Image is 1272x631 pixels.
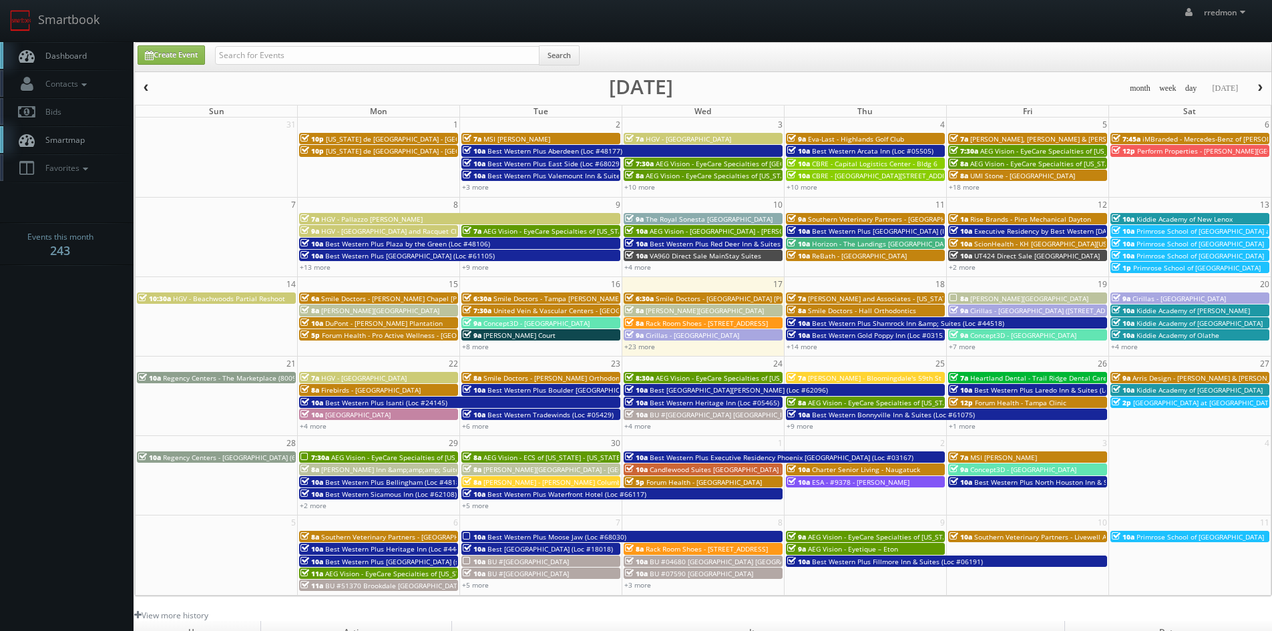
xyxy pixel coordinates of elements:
[812,465,920,474] span: Charter Senior Living - Naugatuck
[970,294,1088,303] span: [PERSON_NAME][GEOGRAPHIC_DATA]
[1112,306,1134,315] span: 10a
[325,319,443,328] span: DuPont - [PERSON_NAME] Plantation
[325,581,463,590] span: BU #51370 Brookdale [GEOGRAPHIC_DATA]
[949,159,968,168] span: 8a
[487,159,622,168] span: Best Western Plus East Side (Loc #68029)
[646,477,762,487] span: Forum Health - [GEOGRAPHIC_DATA]
[949,239,972,248] span: 10a
[656,373,873,383] span: AEG Vision - EyeCare Specialties of [US_STATE] - A1A Family EyeCare
[325,489,457,499] span: Best Western Sicamous Inn (Loc #62108)
[325,251,495,260] span: Best Western Plus [GEOGRAPHIC_DATA] (Loc #61105)
[970,373,1107,383] span: Heartland Dental - Trail Ridge Dental Care
[975,398,1066,407] span: Forum Health - Tampa Clinic
[650,557,821,566] span: BU #04680 [GEOGRAPHIC_DATA] [GEOGRAPHIC_DATA]
[463,146,485,156] span: 10a
[625,159,654,168] span: 7:30a
[1112,226,1134,236] span: 10a
[487,385,684,395] span: Best Western Plus Boulder [GEOGRAPHIC_DATA] (Loc #06179)
[325,557,539,566] span: Best Western Plus [GEOGRAPHIC_DATA] (shoot 1 of 2) (Loc #15116)
[325,239,490,248] span: Best Western Plus Plaza by the Green (Loc #48106)
[300,557,323,566] span: 10a
[625,319,644,328] span: 8a
[300,477,323,487] span: 10a
[625,453,648,462] span: 10a
[787,398,806,407] span: 8a
[787,146,810,156] span: 10a
[949,182,980,192] a: +18 more
[787,342,817,351] a: +14 more
[646,171,871,180] span: AEG Vision - EyeCare Specialties of [US_STATE] - In Focus Vision Center
[1154,80,1181,97] button: week
[656,294,871,303] span: Smile Doctors - [GEOGRAPHIC_DATA] [PERSON_NAME] Orthodontics
[300,581,323,590] span: 11a
[483,319,590,328] span: Concept3D - [GEOGRAPHIC_DATA]
[1259,198,1271,212] span: 13
[812,331,949,340] span: Best Western Gold Poppy Inn (Loc #03153)
[980,146,1211,156] span: AEG Vision - EyeCare Specialties of [US_STATE] – [PERSON_NAME] Vision
[787,465,810,474] span: 10a
[300,239,323,248] span: 10a
[1136,239,1264,248] span: Primrose School of [GEOGRAPHIC_DATA]
[970,465,1076,474] span: Concept3D - [GEOGRAPHIC_DATA]
[812,477,909,487] span: ESA - #9378 - [PERSON_NAME]
[974,385,1141,395] span: Best Western Plus Laredo Inn & Suites (Loc #44702)
[1133,263,1261,272] span: Primrose School of [GEOGRAPHIC_DATA]
[300,398,323,407] span: 10a
[1136,319,1263,328] span: Kiddie Academy of [GEOGRAPHIC_DATA]
[812,171,1026,180] span: CBRE - [GEOGRAPHIC_DATA][STREET_ADDRESS][GEOGRAPHIC_DATA]
[215,46,540,65] input: Search for Events
[1125,80,1155,97] button: month
[10,10,31,31] img: smartbook-logo.png
[321,226,465,236] span: HGV - [GEOGRAPHIC_DATA] and Racquet Club
[1136,532,1264,542] span: Primrose School of [GEOGRAPHIC_DATA]
[39,134,85,146] span: Smartmap
[949,251,972,260] span: 10a
[290,198,297,212] span: 7
[487,171,667,180] span: Best Western Plus Valemount Inn & Suites (Loc #62120)
[1112,146,1135,156] span: 12p
[787,557,810,566] span: 10a
[173,294,285,303] span: HGV - Beachwoods Partial Reshoot
[27,230,93,244] span: Events this month
[625,214,644,224] span: 9a
[949,385,972,395] span: 10a
[463,557,485,566] span: 10a
[1183,106,1196,117] span: Sat
[138,453,161,462] span: 10a
[808,306,916,315] span: Smile Doctors - Hall Orthodontics
[787,331,810,340] span: 10a
[787,182,817,192] a: +10 more
[300,294,319,303] span: 6a
[487,544,613,554] span: Best [GEOGRAPHIC_DATA] (Loc #18018)
[300,214,319,224] span: 7a
[694,106,711,117] span: Wed
[539,45,580,65] button: Search
[787,214,806,224] span: 9a
[625,331,644,340] span: 9a
[970,134,1227,144] span: [PERSON_NAME], [PERSON_NAME] & [PERSON_NAME], LLC - [GEOGRAPHIC_DATA]
[625,294,654,303] span: 6:30a
[650,569,753,578] span: BU #07590 [GEOGRAPHIC_DATA]
[812,251,907,260] span: ReBath - [GEOGRAPHIC_DATA]
[787,532,806,542] span: 9a
[1263,118,1271,132] span: 6
[812,159,937,168] span: CBRE - Capital Logistics Center - Bldg 6
[1112,214,1134,224] span: 10a
[463,134,481,144] span: 7a
[808,134,904,144] span: Eva-Last - Highlands Golf Club
[624,421,651,431] a: +4 more
[483,453,696,462] span: AEG Vision - ECS of [US_STATE] - [US_STATE] Valley Family Eye Care
[300,226,319,236] span: 9a
[463,331,481,340] span: 9a
[463,465,481,474] span: 8a
[625,385,648,395] span: 10a
[483,331,556,340] span: [PERSON_NAME] Court
[1112,319,1134,328] span: 10a
[772,198,784,212] span: 10
[808,373,941,383] span: [PERSON_NAME] - Bloomingdale's 59th St
[812,410,975,419] span: Best Western Bonnyville Inn & Suites (Loc #61075)
[39,50,87,61] span: Dashboard
[483,465,673,474] span: [PERSON_NAME][GEOGRAPHIC_DATA] - [GEOGRAPHIC_DATA]
[462,182,489,192] a: +3 more
[650,398,779,407] span: Best Western Heritage Inn (Loc #05465)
